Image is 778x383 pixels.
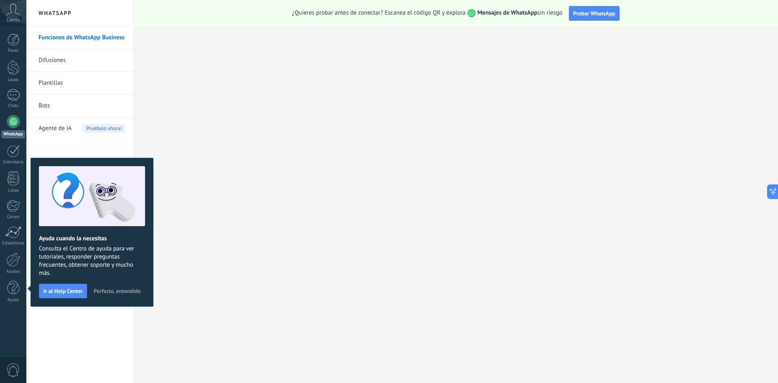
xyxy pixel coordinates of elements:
[2,131,25,138] div: WhatsApp
[94,288,141,294] span: Perfecto, entendido
[38,72,125,94] a: Plantillas
[6,17,20,23] span: Cuenta
[26,72,133,94] li: Plantillas
[38,117,72,140] span: Agente de IA
[26,26,133,49] li: Funciones de WhatsApp Business
[39,284,87,298] button: Ir al Help Center
[38,117,125,140] a: Agente de IAPruébalo ahora!
[39,235,145,242] h2: Ayuda cuando la necesitas
[573,10,616,17] span: Probar WhatsApp
[2,48,25,53] div: Panel
[292,9,562,17] span: ¿Quieres probar antes de conectar? Escanea el código QR y explora sin riesgo
[2,103,25,109] div: Chats
[83,124,125,133] span: Pruébalo ahora!
[2,160,25,165] div: Calendario
[2,241,25,246] div: Estadísticas
[2,269,25,274] div: Ajustes
[2,188,25,193] div: Listas
[38,49,125,72] a: Difusiones
[38,94,125,117] a: Bots
[26,117,133,139] li: Agente de IA
[569,6,620,21] button: Probar WhatsApp
[2,214,25,220] div: Correo
[38,26,125,49] a: Funciones de WhatsApp Business
[43,288,83,294] span: Ir al Help Center
[477,9,537,17] strong: Mensajes de WhatsApp
[2,77,25,83] div: Leads
[26,49,133,72] li: Difusiones
[90,285,144,297] button: Perfecto, entendido
[2,297,25,303] div: Ayuda
[39,245,145,277] span: Consulta el Centro de ayuda para ver tutoriales, responder preguntas frecuentes, obtener soporte ...
[26,94,133,117] li: Bots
